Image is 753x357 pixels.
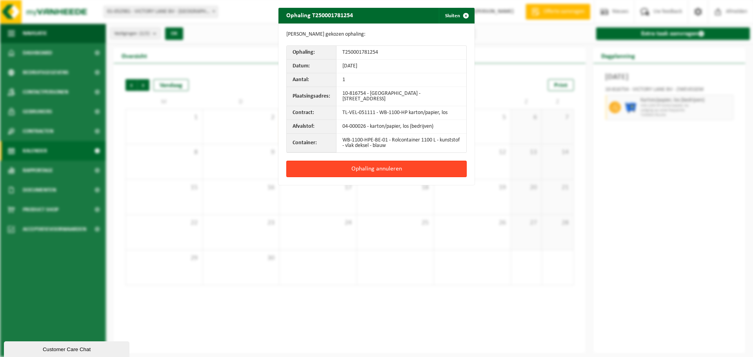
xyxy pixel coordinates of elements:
th: Contract: [287,106,336,120]
h2: Ophaling T250001781254 [278,8,361,23]
th: Afvalstof: [287,120,336,134]
td: [DATE] [336,60,466,73]
td: 04-000026 - karton/papier, los (bedrijven) [336,120,466,134]
td: 10-816754 - [GEOGRAPHIC_DATA] - [STREET_ADDRESS] [336,87,466,106]
th: Ophaling: [287,46,336,60]
td: T250001781254 [336,46,466,60]
iframe: chat widget [4,340,131,357]
th: Datum: [287,60,336,73]
td: TL-VEL-051111 - WB-1100-HP karton/papier, los [336,106,466,120]
button: Sluiten [439,8,474,24]
th: Plaatsingsadres: [287,87,336,106]
td: 1 [336,73,466,87]
th: Container: [287,134,336,152]
th: Aantal: [287,73,336,87]
button: Ophaling annuleren [286,161,467,177]
p: [PERSON_NAME] gekozen ophaling: [286,31,467,38]
td: WB-1100-HPE-BE-01 - Rolcontainer 1100 L - kunststof - vlak deksel - blauw [336,134,466,152]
